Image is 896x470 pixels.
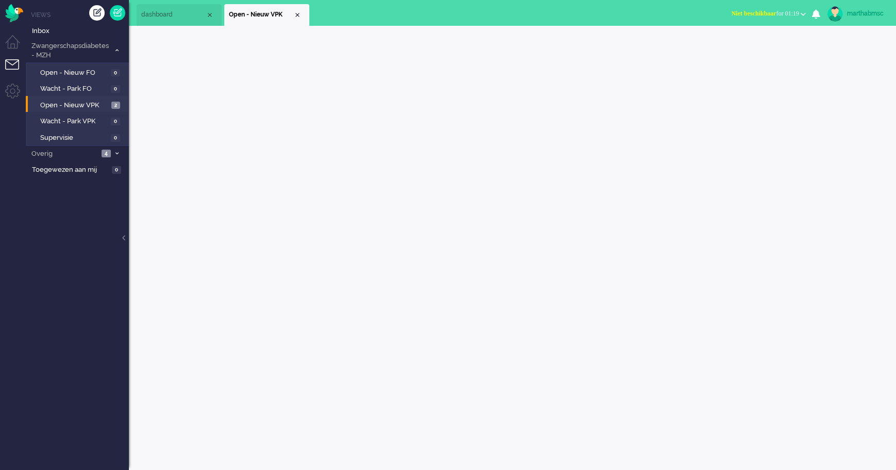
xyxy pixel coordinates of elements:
span: Niet beschikbaar [732,10,776,17]
li: Dashboard [137,4,222,26]
a: Toegewezen aan mij 0 [30,164,129,175]
span: Open - Nieuw VPK [40,101,109,110]
span: dashboard [141,10,206,19]
a: Wacht - Park FO 0 [30,83,128,94]
img: avatar [827,6,843,22]
span: for 01:19 [732,10,799,17]
li: Tickets menu [5,59,28,83]
span: Overig [30,149,98,159]
div: Close tab [206,11,214,19]
div: Creëer ticket [89,5,105,21]
a: Omnidesk [5,7,23,14]
a: Quick Ticket [110,5,125,21]
span: Open - Nieuw FO [40,68,108,78]
span: Zwangerschapsdiabetes - MZH [30,41,110,60]
a: Supervisie 0 [30,132,128,143]
li: View [224,4,309,26]
a: Wacht - Park VPK 0 [30,115,128,126]
a: Inbox [30,25,129,36]
span: Supervisie [40,133,108,143]
span: 0 [111,69,120,77]
span: Open - Nieuw VPK [229,10,293,19]
li: Admin menu [5,84,28,107]
a: marthabmsc [825,6,886,22]
li: Dashboard menu [5,35,28,58]
li: Niet beschikbaarfor 01:19 [725,3,812,26]
span: 4 [102,150,111,157]
img: flow_omnibird.svg [5,4,23,22]
li: Views [31,10,129,19]
div: marthabmsc [847,8,886,19]
span: 2 [111,102,120,109]
div: Close tab [293,11,302,19]
a: Open - Nieuw FO 0 [30,67,128,78]
span: Inbox [32,26,129,36]
a: Open - Nieuw VPK 2 [30,99,128,110]
span: 0 [111,118,120,125]
span: 0 [111,134,120,142]
button: Niet beschikbaarfor 01:19 [725,6,812,21]
span: Wacht - Park VPK [40,117,108,126]
span: Wacht - Park FO [40,84,108,94]
span: Toegewezen aan mij [32,165,109,175]
span: 0 [111,85,120,93]
span: 0 [112,166,121,174]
